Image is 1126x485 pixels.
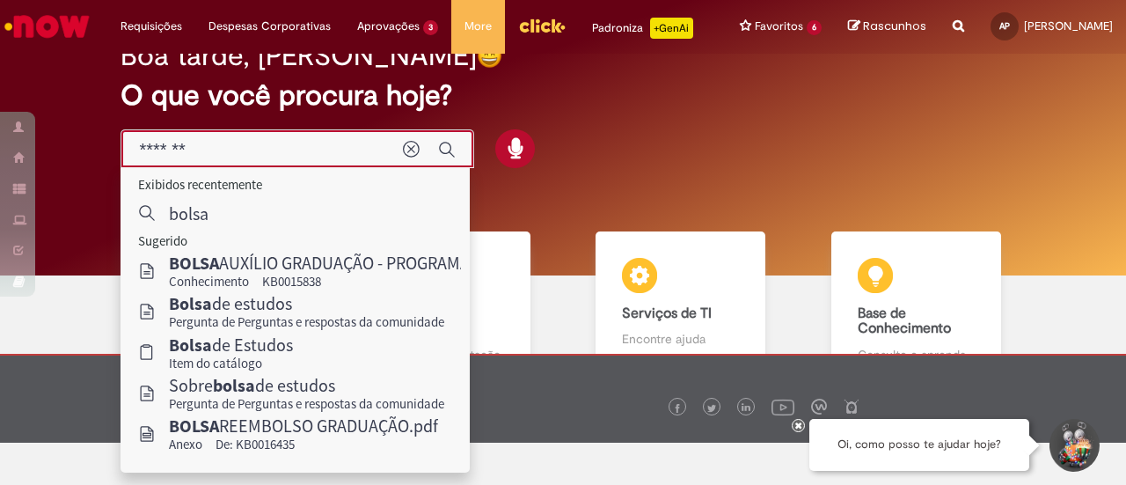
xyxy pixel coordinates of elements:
[1047,419,1100,472] button: Iniciar Conversa de Suporte
[848,18,926,35] a: Rascunhos
[518,12,566,39] img: click_logo_yellow_360x200.png
[858,305,951,338] b: Base de Conhecimento
[811,399,827,415] img: logo_footer_workplace.png
[464,18,492,35] span: More
[1024,18,1113,33] span: [PERSON_NAME]
[863,18,926,34] span: Rascunhos
[563,231,799,384] a: Serviços de TI Encontre ajuda
[423,20,438,35] span: 3
[121,40,477,71] h2: Boa tarde, [PERSON_NAME]
[477,43,502,69] img: happy-face.png
[999,20,1010,32] span: AP
[650,18,693,39] p: +GenAi
[807,20,822,35] span: 6
[858,346,975,364] p: Consulte e aprenda
[844,399,859,415] img: logo_footer_naosei.png
[121,80,1005,111] h2: O que você procura hoje?
[622,305,712,322] b: Serviços de TI
[771,395,794,418] img: logo_footer_youtube.png
[92,231,328,384] a: Tirar dúvidas Tirar dúvidas com Lupi Assist e Gen Ai
[2,9,92,44] img: ServiceNow
[208,18,331,35] span: Despesas Corporativas
[742,403,750,414] img: logo_footer_linkedin.png
[799,231,1035,384] a: Base de Conhecimento Consulte e aprenda
[592,18,693,39] div: Padroniza
[357,18,420,35] span: Aprovações
[707,404,716,413] img: logo_footer_twitter.png
[121,18,182,35] span: Requisições
[755,18,803,35] span: Favoritos
[809,419,1029,471] div: Oi, como posso te ajudar hoje?
[673,404,682,413] img: logo_footer_facebook.png
[622,330,739,348] p: Encontre ajuda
